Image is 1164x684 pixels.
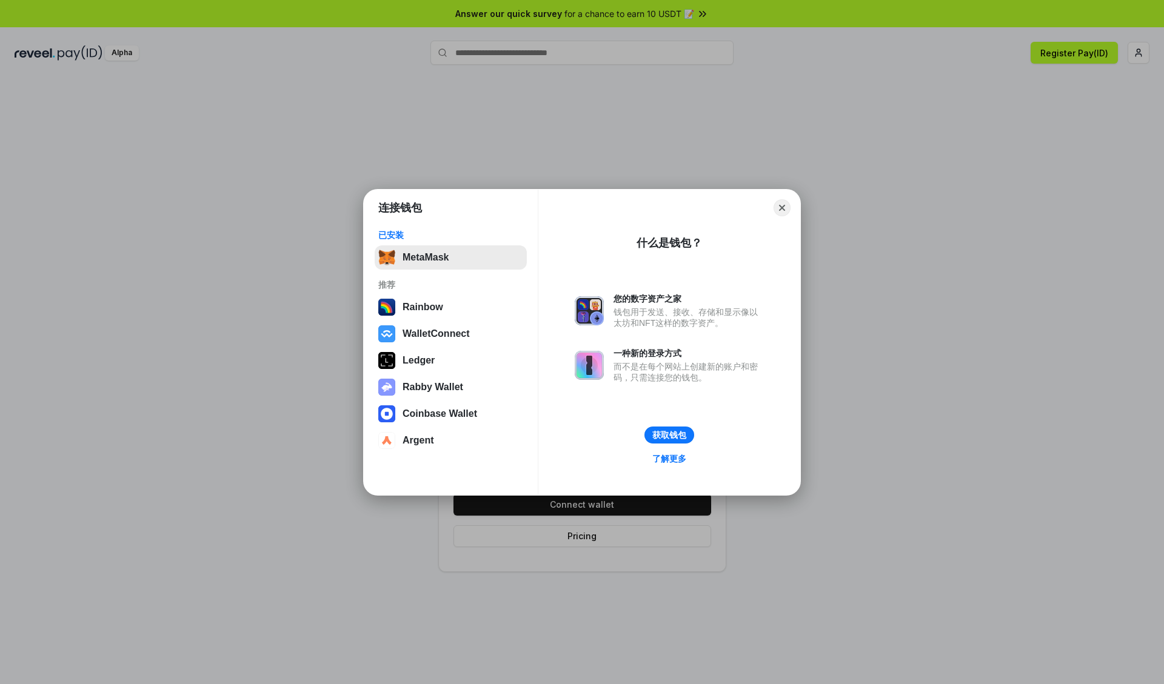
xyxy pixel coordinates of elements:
[375,402,527,426] button: Coinbase Wallet
[375,245,527,270] button: MetaMask
[774,199,791,216] button: Close
[652,453,686,464] div: 了解更多
[644,427,694,443] button: 获取钱包
[375,322,527,346] button: WalletConnect
[614,307,764,328] div: 钱包用于发送、接收、存储和显示像以太坊和NFT这样的数字资产。
[403,408,477,419] div: Coinbase Wallet
[378,201,422,215] h1: 连接钱包
[614,348,764,359] div: 一种新的登录方式
[645,451,694,467] a: 了解更多
[403,252,449,263] div: MetaMask
[378,299,395,316] img: svg+xml,%3Csvg%20width%3D%22120%22%20height%3D%22120%22%20viewBox%3D%220%200%20120%20120%22%20fil...
[378,230,523,241] div: 已安装
[378,325,395,342] img: svg+xml,%3Csvg%20width%3D%2228%22%20height%3D%2228%22%20viewBox%3D%220%200%2028%2028%22%20fill%3D...
[652,430,686,440] div: 获取钱包
[403,328,470,339] div: WalletConnect
[403,355,435,366] div: Ledger
[403,435,434,446] div: Argent
[403,382,463,393] div: Rabby Wallet
[575,351,604,380] img: svg+xml,%3Csvg%20xmlns%3D%22http%3A%2F%2Fwww.w3.org%2F2000%2Fsvg%22%20fill%3D%22none%22%20viewBox...
[378,405,395,422] img: svg+xml,%3Csvg%20width%3D%2228%22%20height%3D%2228%22%20viewBox%3D%220%200%2028%2028%22%20fill%3D...
[575,296,604,325] img: svg+xml,%3Csvg%20xmlns%3D%22http%3A%2F%2Fwww.w3.org%2F2000%2Fsvg%22%20fill%3D%22none%22%20viewBox...
[378,352,395,369] img: svg+xml,%3Csvg%20xmlns%3D%22http%3A%2F%2Fwww.w3.org%2F2000%2Fsvg%22%20width%3D%2228%22%20height%3...
[637,236,702,250] div: 什么是钱包？
[614,361,764,383] div: 而不是在每个网站上创建新的账户和密码，只需连接您的钱包。
[375,375,527,399] button: Rabby Wallet
[614,293,764,304] div: 您的数字资产之家
[403,302,443,313] div: Rainbow
[378,432,395,449] img: svg+xml,%3Csvg%20width%3D%2228%22%20height%3D%2228%22%20viewBox%3D%220%200%2028%2028%22%20fill%3D...
[378,379,395,396] img: svg+xml,%3Csvg%20xmlns%3D%22http%3A%2F%2Fwww.w3.org%2F2000%2Fsvg%22%20fill%3D%22none%22%20viewBox...
[378,249,395,266] img: svg+xml,%3Csvg%20fill%3D%22none%22%20height%3D%2233%22%20viewBox%3D%220%200%2035%2033%22%20width%...
[375,348,527,373] button: Ledger
[375,295,527,319] button: Rainbow
[378,279,523,290] div: 推荐
[375,428,527,453] button: Argent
